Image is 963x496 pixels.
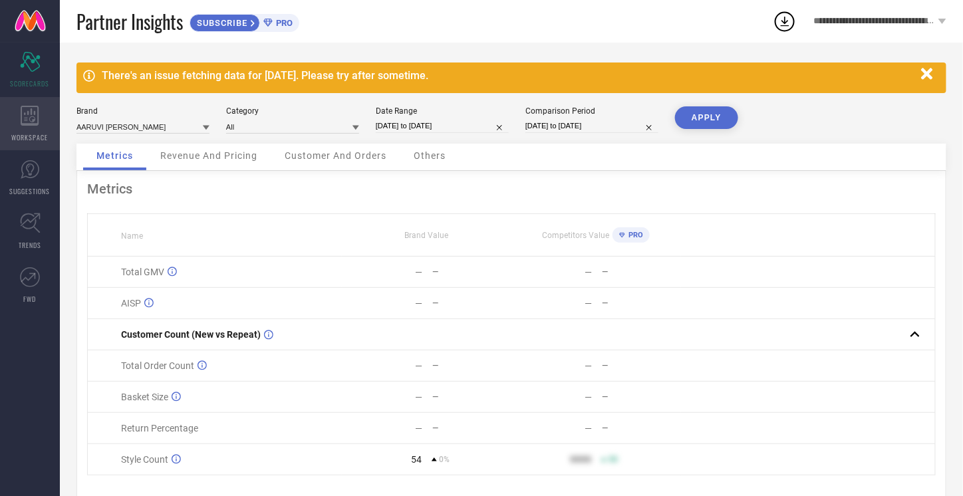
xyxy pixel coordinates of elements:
[121,423,198,434] span: Return Percentage
[121,329,261,340] span: Customer Count (New vs Repeat)
[415,392,422,402] div: —
[121,298,141,309] span: AISP
[76,106,209,116] div: Brand
[96,150,133,161] span: Metrics
[625,231,643,239] span: PRO
[415,360,422,371] div: —
[609,455,618,464] span: 50
[542,231,609,240] span: Competitors Value
[525,119,658,133] input: Select comparison period
[404,231,448,240] span: Brand Value
[12,132,49,142] span: WORKSPACE
[432,299,511,308] div: —
[585,298,592,309] div: —
[190,11,299,32] a: SUBSCRIBEPRO
[190,18,251,28] span: SUBSCRIBE
[121,360,194,371] span: Total Order Count
[432,392,511,402] div: —
[121,267,164,277] span: Total GMV
[773,9,797,33] div: Open download list
[432,424,511,433] div: —
[376,119,509,133] input: Select date range
[525,106,658,116] div: Comparison Period
[226,106,359,116] div: Category
[24,294,37,304] span: FWD
[19,240,41,250] span: TRENDS
[602,267,680,277] div: —
[415,423,422,434] div: —
[602,392,680,402] div: —
[602,299,680,308] div: —
[415,267,422,277] div: —
[585,267,592,277] div: —
[102,69,914,82] div: There's an issue fetching data for [DATE]. Please try after sometime.
[10,186,51,196] span: SUGGESTIONS
[570,454,591,465] div: 9999
[411,454,422,465] div: 54
[121,392,168,402] span: Basket Size
[121,231,143,241] span: Name
[160,150,257,161] span: Revenue And Pricing
[285,150,386,161] span: Customer And Orders
[76,8,183,35] span: Partner Insights
[675,106,738,129] button: APPLY
[273,18,293,28] span: PRO
[415,298,422,309] div: —
[439,455,450,464] span: 0%
[585,423,592,434] div: —
[121,454,168,465] span: Style Count
[585,360,592,371] div: —
[602,424,680,433] div: —
[585,392,592,402] div: —
[11,78,50,88] span: SCORECARDS
[376,106,509,116] div: Date Range
[602,361,680,370] div: —
[432,267,511,277] div: —
[414,150,446,161] span: Others
[87,181,936,197] div: Metrics
[432,361,511,370] div: —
